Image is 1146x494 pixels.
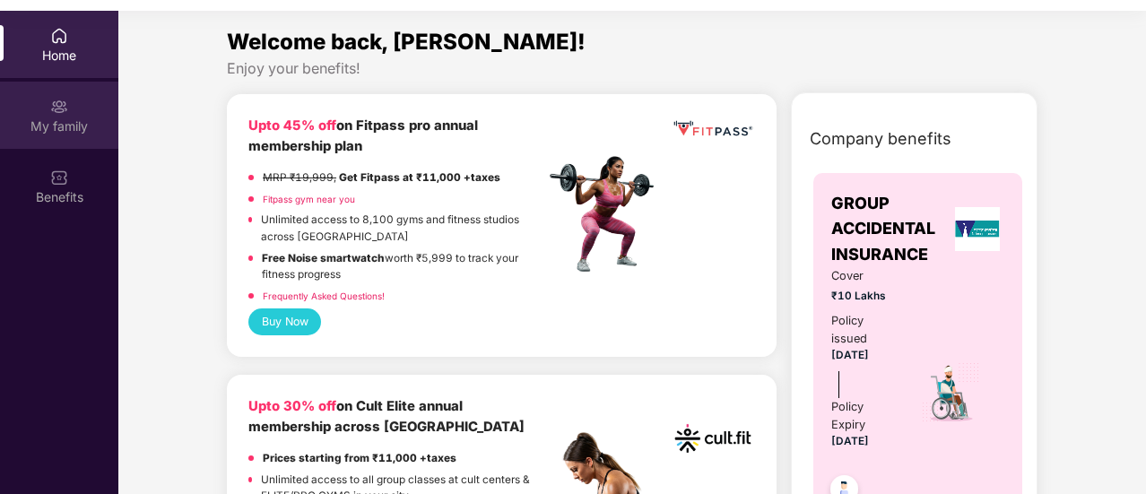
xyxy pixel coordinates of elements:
[248,398,336,414] b: Upto 30% off
[262,250,544,283] p: worth ₹5,999 to track your fitness progress
[50,27,68,45] img: svg+xml;base64,PHN2ZyBpZD0iSG9tZSIgeG1sbnM9Imh0dHA6Ly93d3cudzMub3JnLzIwMDAvc3ZnIiB3aWR0aD0iMjAiIG...
[544,152,670,277] img: fpp.png
[50,98,68,116] img: svg+xml;base64,PHN2ZyB3aWR0aD0iMjAiIGhlaWdodD0iMjAiIHZpZXdCb3g9IjAgMCAyMCAyMCIgZmlsbD0ibm9uZSIgeG...
[227,59,1037,78] div: Enjoy your benefits!
[831,267,897,285] span: Cover
[263,290,385,301] a: Frequently Asked Questions!
[227,29,586,55] span: Welcome back, [PERSON_NAME]!
[261,212,544,245] p: Unlimited access to 8,100 gyms and fitness studios across [GEOGRAPHIC_DATA]
[831,288,897,305] span: ₹10 Lakhs
[920,361,982,424] img: icon
[248,308,321,334] button: Buy Now
[339,171,500,184] strong: Get Fitpass at ₹11,000 +taxes
[955,207,1000,251] img: insurerLogo
[248,398,525,435] b: on Cult Elite annual membership across [GEOGRAPHIC_DATA]
[263,171,336,184] del: MRP ₹19,999,
[810,126,951,152] span: Company benefits
[263,194,355,204] a: Fitpass gym near you
[831,312,897,348] div: Policy issued
[671,396,755,481] img: cult.png
[831,191,951,267] span: GROUP ACCIDENTAL INSURANCE
[671,116,755,142] img: fppp.png
[248,117,336,134] b: Upto 45% off
[262,252,385,264] strong: Free Noise smartwatch
[263,452,456,464] strong: Prices starting from ₹11,000 +taxes
[248,117,478,154] b: on Fitpass pro annual membership plan
[50,169,68,186] img: svg+xml;base64,PHN2ZyBpZD0iQmVuZWZpdHMiIHhtbG5zPSJodHRwOi8vd3d3LnczLm9yZy8yMDAwL3N2ZyIgd2lkdGg9Ij...
[831,435,869,447] span: [DATE]
[831,349,869,361] span: [DATE]
[831,398,897,434] div: Policy Expiry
